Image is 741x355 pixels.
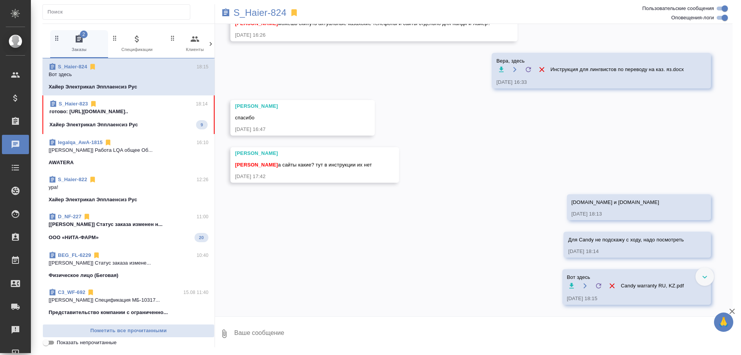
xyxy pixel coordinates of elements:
[49,221,208,228] p: [[PERSON_NAME]] Статус заказа изменен н...
[89,176,96,183] svg: Отписаться
[568,248,684,255] div: [DATE] 18:14
[235,102,348,110] div: [PERSON_NAME]
[80,31,88,38] span: 2
[49,71,208,78] p: Вот здесь
[169,34,176,42] svg: Зажми и перетащи, чтобы поменять порядок вкладок
[510,65,519,75] button: Открыть на драйве
[47,7,190,17] input: Поиск
[594,281,604,291] label: Обновить файл
[104,139,112,146] svg: Отписаться
[183,289,208,296] p: 15.08 11:40
[496,78,684,86] div: [DATE] 16:33
[196,121,208,129] span: 9
[195,234,208,241] span: 20
[42,171,215,208] div: S_Haier-82212:26ура!Хайер Электрикал Эпплаенсиз Рус
[235,115,254,121] span: спасибо
[83,213,91,221] svg: Отписаться
[496,57,684,65] span: Вера, здесь
[49,272,118,279] p: Физическое лицо (Беговая)
[93,251,100,259] svg: Отписаться
[235,149,372,157] div: [PERSON_NAME]
[523,65,533,75] label: Обновить файл
[607,281,617,291] button: Удалить файл
[49,296,208,304] p: [[PERSON_NAME]] Спецификация МБ-10317...
[42,58,215,95] div: S_Haier-82418:15Вот здесьХайер Электрикал Эпплаенсиз Рус
[53,34,105,53] span: Заказы
[87,289,95,296] svg: Отписаться
[42,208,215,247] div: D_NF-22711:00[[PERSON_NAME]] Статус заказа изменен н...ООО «НИТА-ФАРМ»20
[572,210,684,218] div: [DATE] 18:13
[89,63,96,71] svg: Отписаться
[196,139,208,146] p: 16:10
[49,196,137,204] p: Хайер Электрикал Эпплаенсиз Рус
[196,176,208,183] p: 12:26
[580,281,590,291] button: Открыть на драйве
[49,309,168,316] p: Представительство компании с ограниченно...
[496,65,506,75] button: Скачать
[49,183,208,191] p: ура!
[550,66,684,73] span: Инструкция для лингвистов по переводу на каз. яз.docx
[196,251,208,259] p: 10:40
[621,282,684,290] span: Candy warranty RU, KZ.pdf
[235,162,278,168] span: [PERSON_NAME]
[53,34,61,42] svg: Зажми и перетащи, чтобы поменять порядок вкладок
[196,63,208,71] p: 18:15
[642,5,714,12] span: Пользовательские сообщения
[196,213,208,221] p: 11:00
[57,339,117,347] span: Показать непрочитанные
[111,34,163,53] span: Спецификации
[42,134,215,171] div: legalqa_AwA-181516:10[[PERSON_NAME]] Работа LQA общее Об...AWATERA
[537,65,546,75] button: Удалить файл
[235,20,491,26] span: можешь скинуть актуальные казахские телефоны и сайты отдельно для Канди и Хайер?
[58,177,87,182] a: S_Haier-822
[567,281,577,291] button: Скачать
[58,139,103,145] a: legalqa_AwA-1815
[235,173,372,180] div: [DATE] 17:42
[42,247,215,284] div: BEG_FL-622910:40[[PERSON_NAME]] Статус заказа измене...Физическое лицо (Беговая)
[567,295,684,302] div: [DATE] 18:15
[196,100,208,108] p: 18:14
[42,284,215,321] div: C3_WF-69215.08 11:40[[PERSON_NAME]] Спецификация МБ-10317...Представительство компании с ограниче...
[717,314,730,330] span: 🙏
[47,326,210,335] span: Пометить все прочитанными
[58,64,87,70] a: S_Haier-824
[49,234,99,241] p: ООО «НИТА-ФАРМ»
[568,237,684,243] span: Для Candy не подскажу с ходу, надо посмотреть
[49,83,137,91] p: Хайер Электрикал Эпплаенсиз Рус
[42,95,215,134] div: S_Haier-82318:14готово: [URL][DOMAIN_NAME]..Хайер Электрикал Эпплаенсиз Рус9
[235,20,278,26] span: [PERSON_NAME]
[42,324,215,338] button: Пометить все прочитанными
[59,101,88,107] a: S_Haier-823
[49,159,74,166] p: AWATERA
[58,214,81,219] a: D_NF-227
[49,108,208,116] p: готово: [URL][DOMAIN_NAME]..
[572,199,659,205] span: [DOMAIN_NAME] и [DOMAIN_NAME]
[169,34,221,53] span: Клиенты
[567,273,684,281] span: Вот здесь
[235,126,348,133] div: [DATE] 16:47
[233,9,286,17] a: S_Haier-824
[58,252,91,258] a: BEG_FL-6229
[235,162,372,168] span: а сайты какие? тут в инструкции их нет
[235,31,491,39] div: [DATE] 16:26
[49,259,208,267] p: [[PERSON_NAME]] Статус заказа измене...
[90,100,97,108] svg: Отписаться
[671,14,714,22] span: Оповещения-логи
[58,289,85,295] a: C3_WF-692
[49,146,208,154] p: [[PERSON_NAME]] Работа LQA общее Об...
[111,34,118,42] svg: Зажми и перетащи, чтобы поменять порядок вкладок
[49,121,138,129] p: Хайер Электрикал Эпплаенсиз Рус
[714,313,733,332] button: 🙏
